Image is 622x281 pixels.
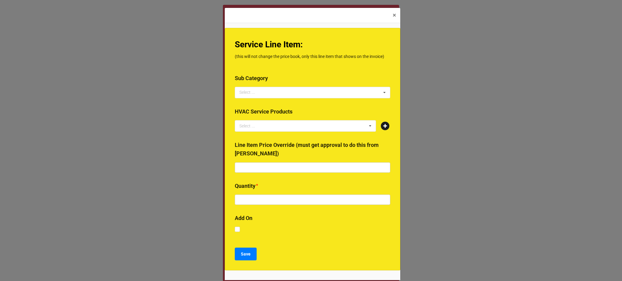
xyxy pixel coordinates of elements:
span: × [393,12,396,19]
label: Sub Category [235,74,268,83]
b: Save [241,251,251,257]
p: (this will not change the price book, only this line item that shows on the invoice) [235,53,390,59]
label: Add On [235,214,252,222]
label: HVAC Service Products [235,107,292,116]
div: Select ... [238,122,264,129]
label: Line Item Price Override (must get approval to do this from [PERSON_NAME]) [235,141,390,158]
label: Quantity [235,182,255,190]
b: Service Line Item: [235,39,303,49]
button: Save [235,248,257,260]
div: Select ... [238,89,264,96]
